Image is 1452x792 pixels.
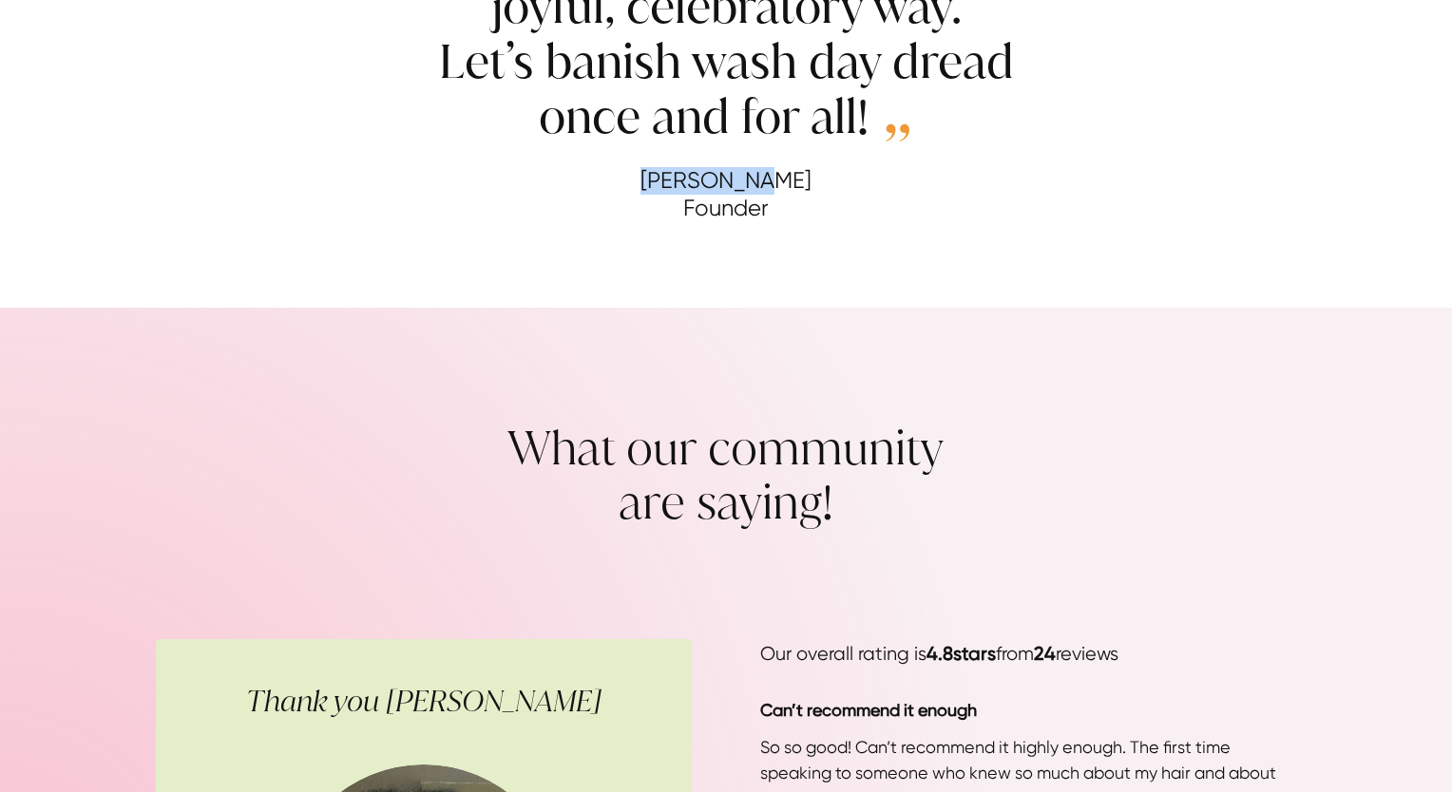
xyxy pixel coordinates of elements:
[927,642,996,665] strong: 4.8 stars
[417,167,1035,222] cite: [PERSON_NAME] Founder
[179,685,669,719] h4: Thank you [PERSON_NAME]
[488,422,964,531] h3: What our community are saying!
[760,697,1296,723] h5: Can’t recommend it enough
[760,639,1296,669] p: Our overall rating is from reviews
[1034,642,1056,665] strong: 24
